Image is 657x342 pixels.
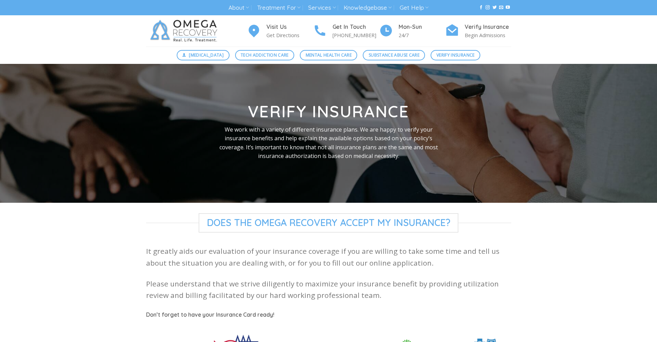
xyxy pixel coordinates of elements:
a: Services [308,1,336,14]
a: Tech Addiction Care [235,50,295,60]
p: It greatly aids our evaluation of your insurance coverage if you are willing to take some time an... [146,245,511,269]
p: 24/7 [399,31,445,39]
a: Verify Insurance Begin Admissions [445,23,511,40]
a: Follow on Instagram [486,5,490,10]
a: Verify Insurance [431,50,480,60]
p: Get Directions [266,31,313,39]
h4: Mon-Sun [399,23,445,32]
p: [PHONE_NUMBER] [332,31,379,39]
a: [MEDICAL_DATA] [177,50,230,60]
h4: Verify Insurance [465,23,511,32]
a: About [229,1,249,14]
span: Does The Omega Recovery Accept My Insurance? [199,213,459,233]
a: Treatment For [257,1,301,14]
span: [MEDICAL_DATA] [189,52,224,58]
h4: Visit Us [266,23,313,32]
a: Follow on Twitter [492,5,497,10]
p: We work with a variety of different insurance plans. We are happy to verify your insurance benefi... [216,125,441,161]
p: Begin Admissions [465,31,511,39]
strong: Verify Insurance [248,101,409,122]
h5: Don’t forget to have your Insurance Card ready! [146,310,511,319]
span: Tech Addiction Care [241,52,289,58]
img: Omega Recovery [146,15,224,47]
span: Substance Abuse Care [369,52,419,58]
span: Verify Insurance [436,52,475,58]
span: Mental Health Care [306,52,352,58]
a: Substance Abuse Care [363,50,425,60]
a: Send us an email [499,5,503,10]
a: Knowledgebase [344,1,392,14]
h4: Get In Touch [332,23,379,32]
a: Follow on Facebook [479,5,483,10]
a: Visit Us Get Directions [247,23,313,40]
a: Follow on YouTube [506,5,510,10]
a: Mental Health Care [300,50,357,60]
a: Get Help [400,1,428,14]
a: Get In Touch [PHONE_NUMBER] [313,23,379,40]
p: Please understand that we strive diligently to maximize your insurance benefit by providing utili... [146,278,511,301]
